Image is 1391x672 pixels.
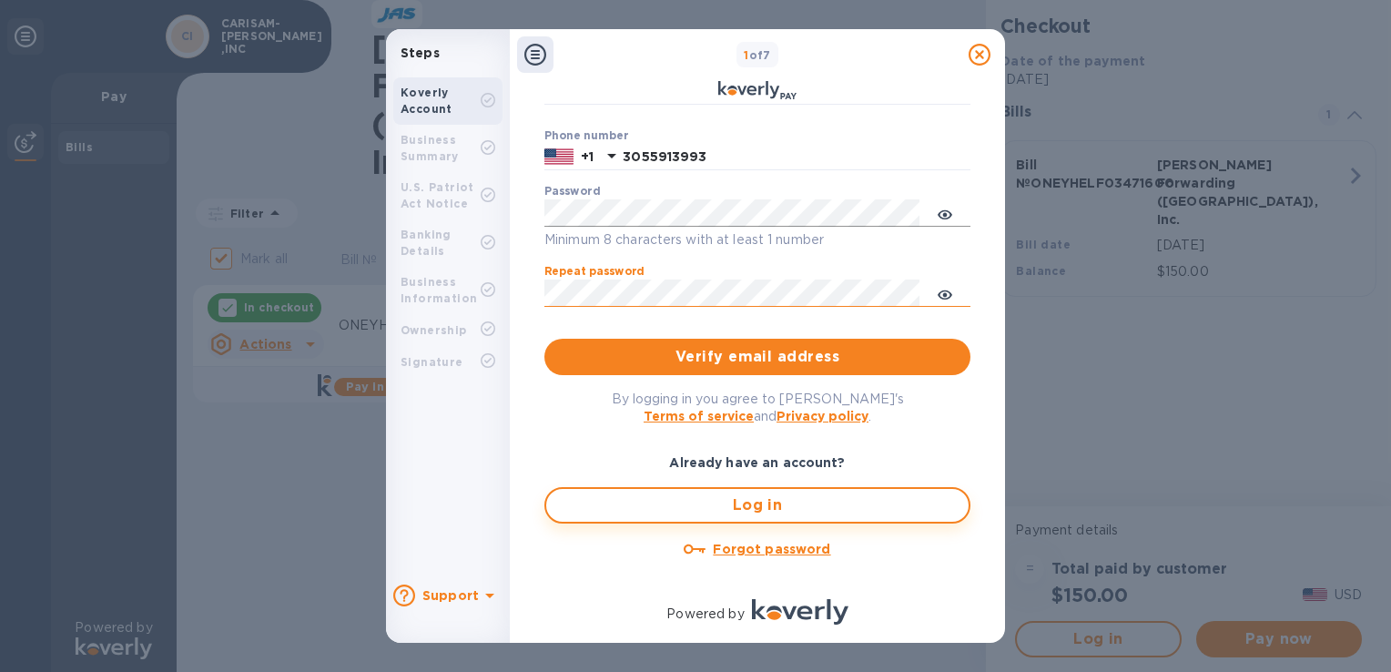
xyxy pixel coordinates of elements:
[401,86,452,116] b: Koverly Account
[401,355,463,369] b: Signature
[544,487,970,524] button: Log in
[669,455,845,470] b: Already have an account?
[927,195,963,231] button: toggle password visibility
[401,275,477,305] b: Business Information
[927,275,963,311] button: toggle password visibility
[744,48,748,62] span: 1
[559,346,956,368] span: Verify email address
[544,130,628,141] label: Phone number
[713,542,830,556] u: Forgot password
[422,588,479,603] b: Support
[561,494,954,516] span: Log in
[544,229,970,250] p: Minimum 8 characters with at least 1 number
[401,228,452,258] b: Banking Details
[401,46,440,60] b: Steps
[744,48,771,62] b: of 7
[401,133,459,163] b: Business Summary
[777,409,868,423] a: Privacy policy
[544,187,600,198] label: Password
[401,180,474,210] b: U.S. Patriot Act Notice
[666,605,744,624] p: Powered by
[644,409,754,423] a: Terms of service
[544,339,970,375] button: Verify email address
[612,392,904,423] span: By logging in you agree to [PERSON_NAME]'s and .
[581,148,594,166] p: +1
[544,147,574,167] img: US
[544,267,645,278] label: Repeat password
[401,323,467,337] b: Ownership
